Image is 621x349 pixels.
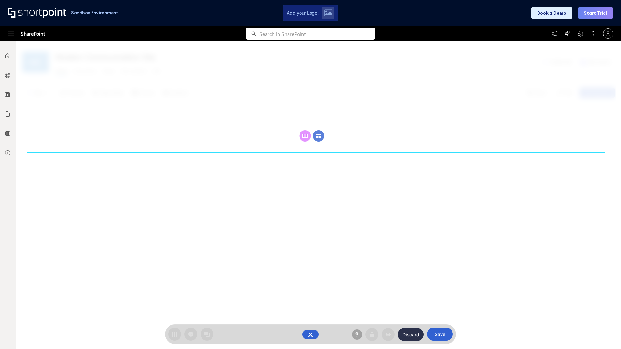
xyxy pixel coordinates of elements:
span: SharePoint [21,26,45,41]
h1: Sandbox Environment [71,11,118,15]
button: Discard [398,328,424,341]
button: Start Trial [578,7,613,19]
img: Upload logo [324,9,332,16]
button: Save [427,328,453,341]
button: Book a Demo [531,7,572,19]
input: Search in SharePoint [259,28,375,40]
span: Add your Logo: [287,10,318,16]
iframe: Chat Widget [589,318,621,349]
